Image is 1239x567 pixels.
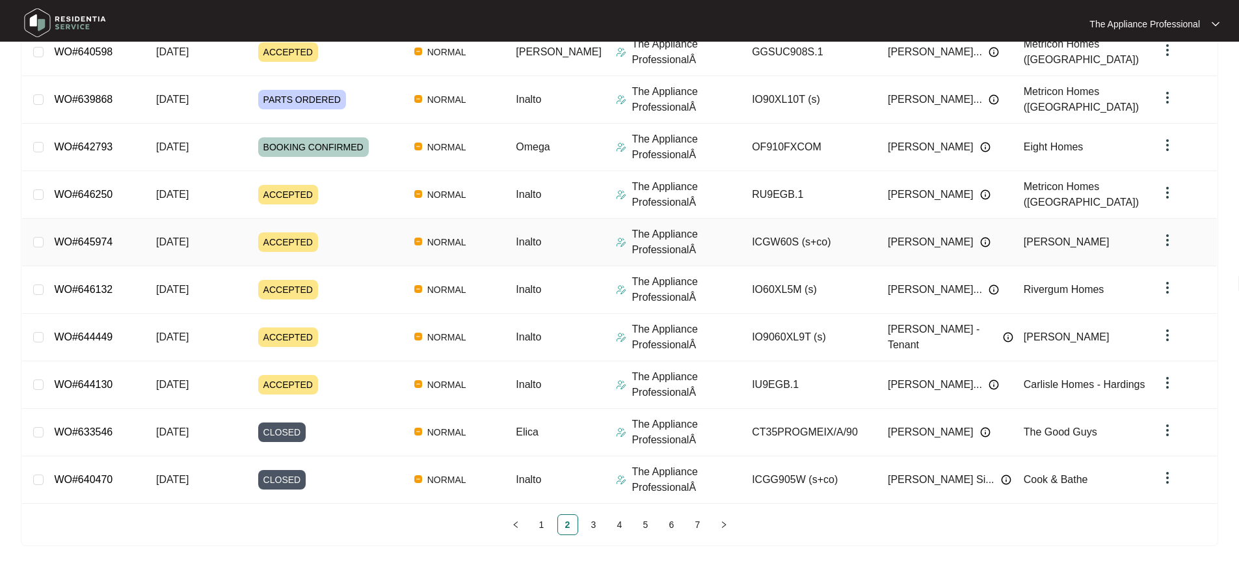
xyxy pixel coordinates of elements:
img: dropdown arrow [1160,137,1175,153]
span: [PERSON_NAME] - Tenant [888,322,996,353]
img: dropdown arrow [1160,470,1175,486]
span: [PERSON_NAME] [516,46,602,57]
span: Inalto [516,284,541,295]
a: WO#642793 [54,141,113,152]
p: The Appliance ProfessionalÂ [632,274,741,305]
img: dropdown arrow [1212,21,1219,27]
img: Assigner Icon [616,284,626,295]
a: 3 [584,515,604,534]
img: dropdown arrow [1160,42,1175,58]
span: ACCEPTED [258,327,318,347]
a: 1 [532,515,552,534]
span: CLOSED [258,470,306,490]
span: [DATE] [156,474,189,485]
li: 3 [583,514,604,535]
img: Info icon [989,94,999,105]
li: 1 [531,514,552,535]
img: Assigner Icon [616,189,626,200]
img: Assigner Icon [616,427,626,437]
span: [PERSON_NAME] [1024,331,1110,342]
span: NORMAL [422,424,472,440]
li: 5 [635,514,656,535]
span: NORMAL [422,377,472,393]
a: 6 [662,515,682,534]
span: NORMAL [422,187,472,202]
p: The Appliance ProfessionalÂ [632,322,741,353]
img: Assigner Icon [616,237,626,247]
span: NORMAL [422,139,472,155]
img: Vercel Logo [414,380,422,388]
a: 7 [688,515,708,534]
img: Vercel Logo [414,333,422,340]
span: [PERSON_NAME]... [888,282,982,297]
span: [PERSON_NAME] [888,234,974,250]
span: Metricon Homes ([GEOGRAPHIC_DATA]) [1024,86,1139,113]
p: The Appliance ProfessionalÂ [632,369,741,400]
a: WO#633546 [54,426,113,437]
span: Omega [516,141,550,152]
span: PARTS ORDERED [258,90,346,109]
span: Inalto [516,94,541,105]
img: Vercel Logo [414,285,422,293]
span: Metricon Homes ([GEOGRAPHIC_DATA]) [1024,181,1139,208]
img: Vercel Logo [414,143,422,150]
a: 4 [610,515,630,534]
span: left [512,521,520,529]
img: dropdown arrow [1160,375,1175,391]
span: Elica [516,426,539,437]
img: Assigner Icon [616,332,626,342]
img: Info icon [980,189,991,200]
a: WO#646132 [54,284,113,295]
p: The Appliance Professional [1089,18,1200,31]
span: Carlisle Homes - Hardings [1024,379,1145,390]
span: NORMAL [422,92,472,107]
span: CLOSED [258,422,306,442]
button: left [505,514,526,535]
span: [PERSON_NAME] [888,424,974,440]
td: GGSUC908S.1 [741,29,877,76]
a: WO#645974 [54,236,113,247]
img: dropdown arrow [1160,422,1175,438]
span: NORMAL [422,44,472,60]
li: 2 [557,514,578,535]
img: Info icon [980,142,991,152]
img: Vercel Logo [414,428,422,436]
a: WO#644449 [54,331,113,342]
img: Assigner Icon [616,475,626,485]
td: IO60XL5M (s) [741,266,877,314]
span: [PERSON_NAME] [888,139,974,155]
td: CT35PROGMEIX/A/90 [741,409,877,456]
span: [PERSON_NAME]... [888,44,982,60]
span: ACCEPTED [258,185,318,204]
img: Vercel Logo [414,95,422,103]
p: The Appliance ProfessionalÂ [632,227,741,258]
span: [DATE] [156,189,189,200]
span: Eight Homes [1024,141,1084,152]
a: 2 [558,515,578,534]
img: residentia service logo [20,3,111,42]
img: Info icon [980,427,991,437]
p: The Appliance ProfessionalÂ [632,84,741,115]
img: dropdown arrow [1160,327,1175,343]
span: [DATE] [156,284,189,295]
li: 6 [661,514,682,535]
img: dropdown arrow [1160,90,1175,105]
span: Inalto [516,474,541,485]
span: [PERSON_NAME] [1024,236,1110,247]
td: RU9EGB.1 [741,171,877,219]
span: [DATE] [156,94,189,105]
span: ACCEPTED [258,232,318,252]
img: dropdown arrow [1160,185,1175,201]
span: Cook & Bathe [1024,474,1088,485]
span: [DATE] [156,46,189,57]
span: [PERSON_NAME] Si... [888,472,994,488]
span: [DATE] [156,331,189,342]
li: 7 [687,514,708,535]
a: 5 [636,515,656,534]
img: Vercel Logo [414,190,422,198]
span: NORMAL [422,472,472,488]
img: dropdown arrow [1160,280,1175,296]
p: The Appliance ProfessionalÂ [632,464,741,495]
a: WO#639868 [54,94,113,105]
li: 4 [609,514,630,535]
